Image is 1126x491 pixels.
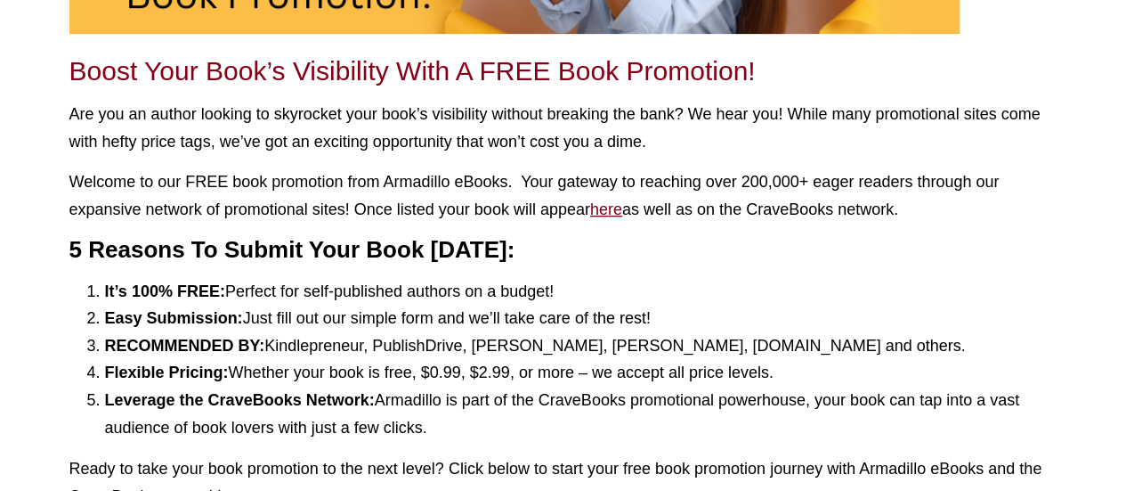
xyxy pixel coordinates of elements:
[105,337,265,355] strong: RECOMMENDED BY:
[105,278,1057,306] li: Perfect for self-published authors on a budget!
[105,364,229,381] strong: Flexible Pricing:
[590,200,622,218] a: here
[105,309,243,327] strong: Easy Submission:
[105,359,1057,387] li: Whether your book is free, $0.99, $2.99, or more – we accept all price levels.
[105,282,225,300] strong: It’s 100% FREE:
[105,391,375,409] strong: Leverage the CraveBooks Network:
[105,387,1057,441] li: Armadillo is part of the CraveBooks promotional powerhouse, your book can tap into a vast audienc...
[69,168,1057,223] p: Welcome to our FREE book promotion from Armadillo eBooks. Your gateway to reaching over 200,000+ ...
[69,101,1057,155] p: Are you an author looking to skyrocket your book’s visibility without breaking the bank? We hear ...
[69,56,756,86] a: Boost Your Book’s Visibility With A FREE Book Promotion!
[105,332,1057,360] li: Kindlepreneur, PublishDrive, [PERSON_NAME], [PERSON_NAME], [DOMAIN_NAME] and others.
[105,305,1057,332] li: Just fill out our simple form and we’ll take care of the rest!
[69,236,515,263] strong: 5 Reasons To Submit Your Book [DATE]:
